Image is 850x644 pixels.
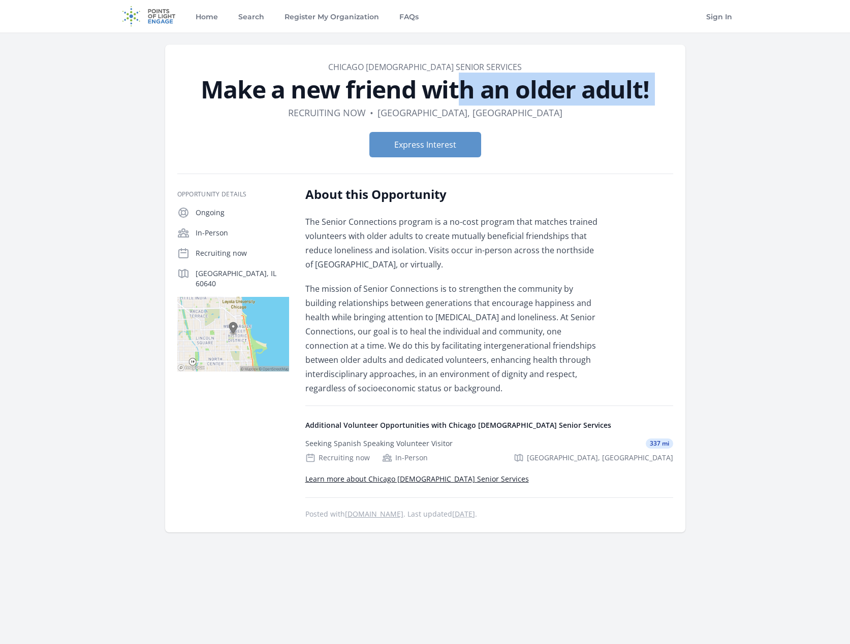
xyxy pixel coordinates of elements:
button: Express Interest [369,132,481,157]
div: • [370,106,373,120]
h4: Additional Volunteer Opportunities with Chicago [DEMOGRAPHIC_DATA] Senior Services [305,420,673,430]
p: Posted with . Last updated . [305,510,673,518]
a: [DOMAIN_NAME] [345,509,403,519]
a: Seeking Spanish Speaking Volunteer Visitor 337 mi Recruiting now In-Person [GEOGRAPHIC_DATA], [GE... [301,430,677,471]
p: In-Person [196,228,289,238]
a: Chicago [DEMOGRAPHIC_DATA] Senior Services [328,61,522,73]
dd: Recruiting now [288,106,366,120]
p: Recruiting now [196,248,289,258]
p: [GEOGRAPHIC_DATA], IL 60640 [196,268,289,289]
h3: Opportunity Details [177,190,289,198]
h1: Make a new friend with an older adult! [177,77,673,101]
img: Map [177,297,289,371]
span: 337 mi [646,438,673,449]
abbr: Tue, Sep 9, 2025 3:50 PM [452,509,475,519]
a: Learn more about Chicago [DEMOGRAPHIC_DATA] Senior Services [305,474,529,484]
p: The Senior Connections program is a no-cost program that matches trained volunteers with older ad... [305,215,603,272]
dd: [GEOGRAPHIC_DATA], [GEOGRAPHIC_DATA] [377,106,562,120]
div: Recruiting now [305,453,370,463]
p: The mission of Senior Connections is to strengthen the community by building relationships betwee... [305,282,603,395]
h2: About this Opportunity [305,186,603,202]
span: [GEOGRAPHIC_DATA], [GEOGRAPHIC_DATA] [527,453,673,463]
div: In-Person [382,453,428,463]
p: Ongoing [196,208,289,218]
div: Seeking Spanish Speaking Volunteer Visitor [305,438,453,449]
